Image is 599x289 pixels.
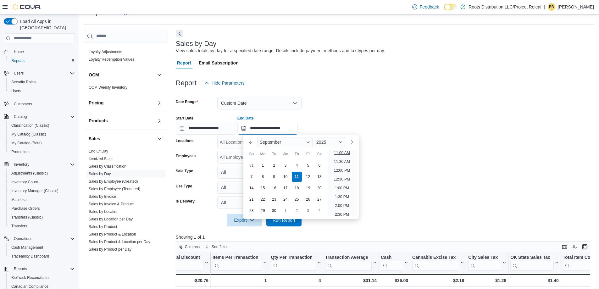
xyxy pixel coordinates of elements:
[89,209,119,214] a: Sales by Location
[247,160,257,170] div: day-31
[269,183,279,193] div: day-16
[1,69,77,78] button: Users
[89,136,154,142] button: Sales
[11,265,30,273] button: Reports
[18,18,75,31] span: Load All Apps in [GEOGRAPHIC_DATA]
[176,79,197,87] h3: Report
[89,118,154,124] button: Products
[89,232,136,236] a: Sales by Product & Location
[11,235,35,242] button: Operations
[237,122,298,135] input: Press the down key to enter a popover containing a calendar. Press the escape key to close the po...
[89,179,138,184] a: Sales by Employee (Created)
[11,224,27,229] span: Transfers
[9,57,75,64] span: Reports
[177,57,191,69] span: Report
[269,206,279,216] div: day-30
[328,150,356,216] ul: Time
[1,264,77,273] button: Reports
[325,255,372,261] div: Transaction Average
[6,204,77,213] button: Purchase Orders
[89,194,116,199] a: Sales by Invoice
[314,183,324,193] div: day-20
[9,178,75,186] span: Inventory Count
[280,149,291,159] div: We
[6,243,77,252] button: Cash Management
[9,122,52,129] a: Classification (Classic)
[280,194,291,204] div: day-24
[14,162,29,167] span: Inventory
[258,206,268,216] div: day-29
[170,255,203,261] div: Total Discount
[280,183,291,193] div: day-17
[213,255,262,271] div: Items Per Transaction
[510,255,559,271] button: OK State Sales Tax
[6,222,77,231] button: Transfers
[9,148,33,156] a: Promotions
[84,147,168,256] div: Sales
[266,214,302,226] button: Run Report
[6,56,77,65] button: Reports
[213,255,262,261] div: Items Per Transaction
[89,225,117,229] a: Sales by Product
[11,48,75,56] span: Home
[11,141,42,146] span: My Catalog (Beta)
[199,57,239,69] span: Email Subscription
[89,240,150,244] a: Sales by Product & Location per Day
[156,117,163,125] button: Products
[331,175,352,183] li: 12:30 PM
[303,194,313,204] div: day-26
[412,255,459,271] div: Cannabis Excise Tax
[89,171,111,176] span: Sales by Day
[581,243,589,251] button: Enter fullscreen
[561,243,568,251] button: Keyboard shortcuts
[227,214,262,226] button: Export
[412,277,464,284] div: $2.18
[9,87,24,95] a: Users
[89,85,127,90] a: OCM Weekly Inventory
[258,172,268,182] div: day-8
[156,135,163,142] button: Sales
[260,140,281,145] span: September
[89,202,134,206] a: Sales by Invoice & Product
[9,139,44,147] a: My Catalog (Beta)
[246,160,325,216] div: September, 2025
[9,274,53,281] a: BioTrack Reconciliation
[314,137,345,147] div: Button. Open the year selector. 2025 is currently selected.
[11,48,26,56] a: Home
[332,193,352,201] li: 1:30 PM
[9,87,75,95] span: Users
[89,57,134,62] a: Loyalty Redemption Values
[9,253,52,260] a: Traceabilty Dashboard
[331,158,352,165] li: 11:30 AM
[9,122,75,129] span: Classification (Classic)
[89,136,100,142] h3: Sales
[217,97,302,109] button: Custom Date
[549,3,554,11] span: BB
[89,164,126,169] span: Sales by Classification
[247,194,257,204] div: day-21
[331,167,352,174] li: 12:00 PM
[558,3,594,11] p: [PERSON_NAME]
[217,196,302,209] button: All
[6,139,77,147] button: My Catalog (Beta)
[89,247,131,252] a: Sales by Product per Day
[469,3,541,11] p: Roots Distribution LLC/Project Releaf
[303,183,313,193] div: day-19
[6,86,77,95] button: Users
[170,255,208,271] button: Total Discount
[11,69,26,77] button: Users
[314,160,324,170] div: day-6
[89,186,140,192] span: Sales by Employee (Tendered)
[9,274,75,281] span: BioTrack Reconciliation
[381,255,403,261] div: Cash
[203,243,231,251] button: Sort fields
[510,255,554,271] div: OK State Sales Tax
[13,4,41,10] img: Cova
[89,72,99,78] h3: OCM
[11,161,75,168] span: Inventory
[303,206,313,216] div: day-3
[325,255,372,271] div: Transaction Average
